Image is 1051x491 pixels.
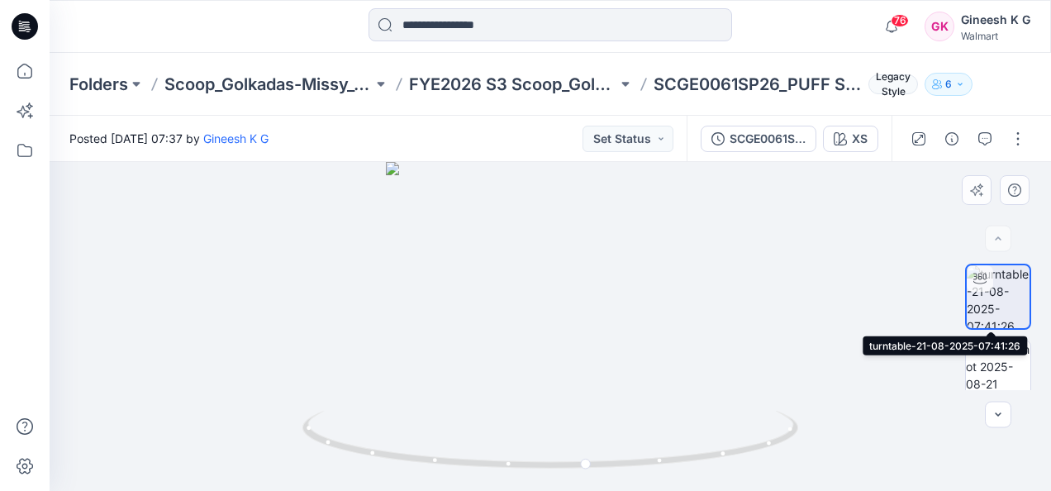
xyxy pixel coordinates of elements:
[701,126,816,152] button: SCGE0061SP26_PUFF SLV EYELET JACKET
[823,126,878,152] button: XS
[852,130,868,148] div: XS
[69,130,269,147] span: Posted [DATE] 07:37 by
[862,73,918,96] button: Legacy Style
[925,73,973,96] button: 6
[868,74,918,94] span: Legacy Style
[654,73,862,96] p: SCGE0061SP26_PUFF SLV EYELET JACKET
[409,73,617,96] a: FYE2026 S3 Scoop_Golkadas-Missy_Tops Bottoms Dresses Board
[939,126,965,152] button: Details
[69,73,128,96] a: Folders
[730,130,806,148] div: SCGE0061SP26_PUFF SLV EYELET JACKET
[203,131,269,145] a: Gineesh K G
[967,265,1030,328] img: turntable-21-08-2025-07:41:26
[945,75,952,93] p: 6
[961,30,1030,42] div: Walmart
[164,73,373,96] a: Scoop_Golkadas-Missy_Tops Bottoms Dresses
[891,14,909,27] span: 76
[966,341,1030,405] img: Screenshot 2025-08-21 132225
[961,10,1030,30] div: Gineesh K G
[925,12,954,41] div: GK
